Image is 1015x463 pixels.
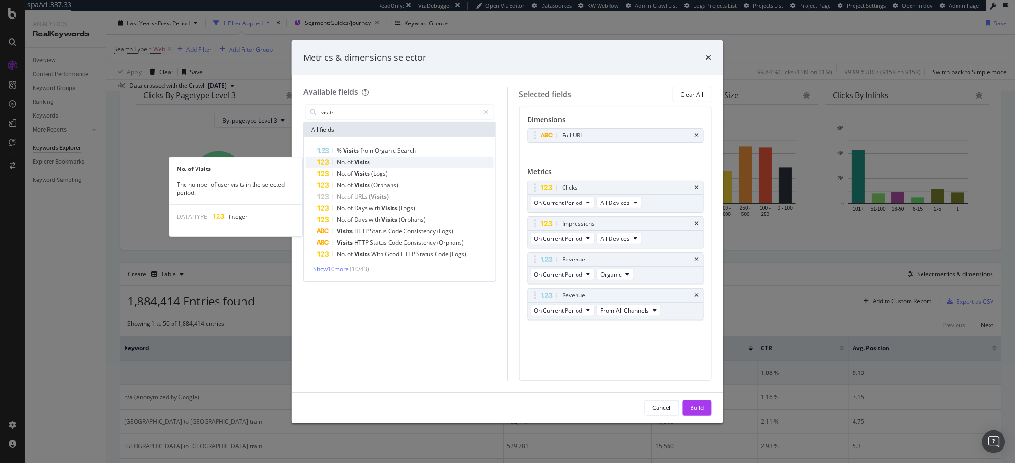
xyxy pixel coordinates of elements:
div: times [695,257,699,262]
span: (Orphans) [399,215,426,224]
div: All fields [304,122,496,137]
span: with [369,204,381,212]
button: Build [683,400,712,416]
div: Revenue [563,291,586,300]
span: No. [337,250,347,258]
div: Metrics & dimensions selector [303,52,426,64]
span: On Current Period [534,235,583,243]
span: Days [354,215,369,224]
span: Code [435,250,450,258]
button: From All Channels [597,305,661,316]
div: Impressions [563,219,595,228]
span: On Current Period [534,306,583,315]
div: ImpressionstimesOn Current PeriodAll Devices [528,216,704,248]
button: On Current Period [530,197,595,208]
div: Open Intercom Messenger [982,430,1005,453]
span: All Devices [601,235,630,243]
span: No. [337,169,347,178]
span: of [347,204,354,212]
span: of [347,192,354,201]
span: Visits [354,169,371,178]
div: Clicks [563,183,578,192]
div: Full URLtimes [528,128,704,143]
span: from [360,147,375,155]
span: of [347,250,354,258]
span: (Logs) [399,204,415,212]
span: Search [397,147,416,155]
span: No. [337,215,347,224]
div: times [695,185,699,191]
div: Full URL [563,131,584,140]
span: (Visits) [369,192,389,201]
span: Visits [337,227,354,235]
div: The number of user visits in the selected period. [169,181,302,197]
span: (Logs) [450,250,466,258]
button: All Devices [597,233,642,244]
span: Status [416,250,435,258]
span: URLs [354,192,369,201]
div: times [695,293,699,298]
div: Dimensions [528,115,704,128]
span: HTTP [401,250,416,258]
div: modal [292,40,723,423]
span: Consistency [404,238,437,247]
span: Good [385,250,401,258]
button: Cancel [645,400,679,416]
div: Available fields [303,87,358,97]
span: Visits [381,204,399,212]
span: Visits [381,215,399,224]
span: Status [370,238,388,247]
span: Visits [354,181,371,189]
span: Days [354,204,369,212]
button: On Current Period [530,233,595,244]
button: Clear All [673,87,712,102]
div: ClickstimesOn Current PeriodAll Devices [528,181,704,213]
span: No. [337,192,347,201]
span: Status [370,227,388,235]
span: with [369,215,381,224]
div: Selected fields [519,89,572,100]
div: times [706,52,712,64]
span: (Logs) [371,169,388,178]
span: On Current Period [534,271,583,279]
span: HTTP [354,238,370,247]
span: of [347,158,354,166]
span: (Orphans) [371,181,398,189]
span: No. [337,204,347,212]
div: Metrics [528,167,704,181]
span: (Logs) [437,227,453,235]
span: Visits [354,158,370,166]
button: Organic [597,269,634,280]
button: On Current Period [530,269,595,280]
span: No. [337,158,347,166]
div: Revenue [563,255,586,264]
span: Code [388,238,404,247]
input: Search by field name [320,105,480,119]
button: All Devices [597,197,642,208]
span: Show 10 more [313,265,349,273]
span: ( 10 / 43 ) [350,265,369,273]
span: HTTP [354,227,370,235]
div: times [695,221,699,226]
button: On Current Period [530,305,595,316]
span: Visits [343,147,360,155]
span: Code [388,227,404,235]
span: (Orphans) [437,238,464,247]
span: Consistency [404,227,437,235]
div: RevenuetimesOn Current PeriodOrganic [528,252,704,284]
span: No. [337,181,347,189]
span: of [347,181,354,189]
div: No. of Visits [169,165,302,173]
span: All Devices [601,199,630,207]
span: % [337,147,343,155]
div: Cancel [653,404,671,412]
div: Build [691,404,704,412]
span: Organic [375,147,397,155]
span: From All Channels [601,306,649,315]
div: Clear All [681,90,704,99]
span: Organic [601,271,622,279]
span: With [371,250,385,258]
span: On Current Period [534,199,583,207]
span: Visits [337,238,354,247]
span: of [347,169,354,178]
